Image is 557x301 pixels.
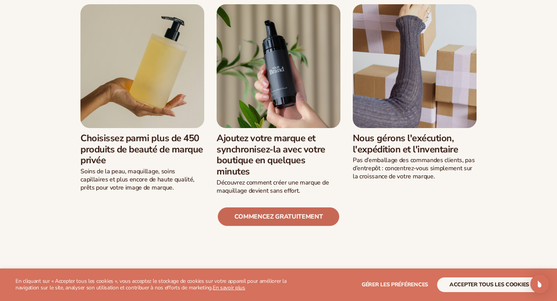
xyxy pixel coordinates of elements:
[80,167,195,192] font: Soins de la peau, maquillage, soins capillaires et plus encore de haute qualité, prêts pour votre...
[234,212,323,221] font: Commencez gratuitement
[217,178,329,195] font: Découvrez comment créer une marque de maquillage devient sans effort.
[362,277,428,292] button: Gérer les préférences
[530,275,549,293] div: Open Intercom Messenger
[80,4,204,128] img: Main de femme tenant une bouteille de savon.
[218,207,340,226] a: Commencez gratuitement
[437,277,542,292] button: accepter tous les cookies
[15,277,286,291] font: En cliquant sur « Accepter tous les cookies », vous acceptez le stockage de cookies sur votre app...
[217,4,340,128] img: Main d'homme tenant un produit pour se laver la barbe.
[362,281,428,288] font: Gérer les préférences
[353,132,458,156] font: Nous gérons l'exécution, l'expédition et l'inventaire
[449,281,529,288] font: accepter tous les cookies
[80,132,203,167] font: Choisissez parmi plus de 450 produits de beauté de marque privée
[353,4,477,128] img: Femme déplaçant des cartons d'expédition.
[213,284,245,291] a: En savoir plus
[217,132,325,178] font: Ajoutez votre marque et synchronisez-la avec votre boutique en quelques minutes
[353,156,475,181] font: Pas d’emballage des commandes clients, pas d’entrepôt : concentrez-vous simplement sur la croissa...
